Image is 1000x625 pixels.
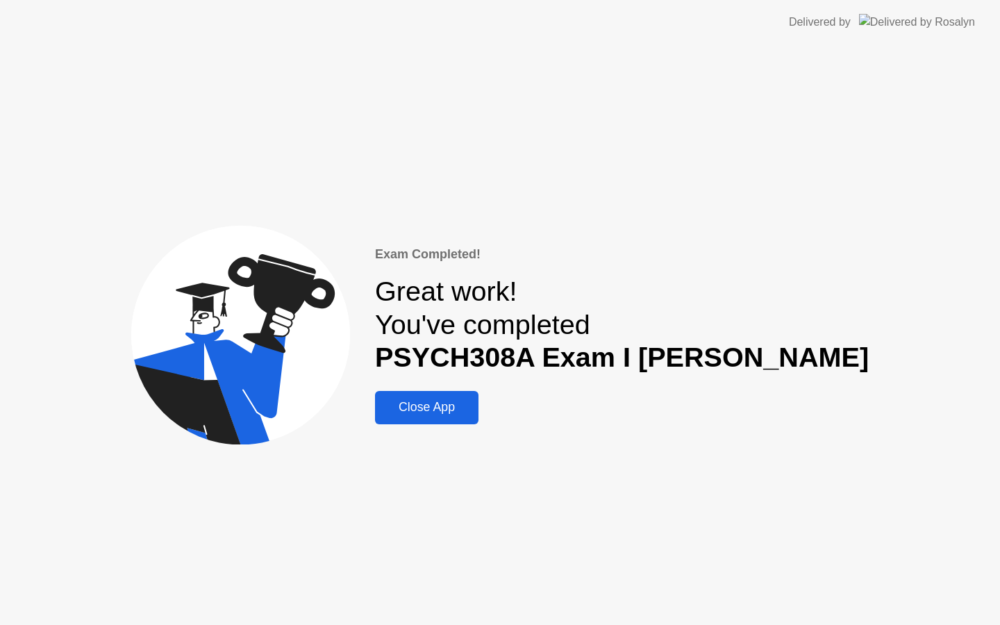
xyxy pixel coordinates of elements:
div: Great work! You've completed [375,275,869,374]
div: Close App [379,400,474,415]
button: Close App [375,391,478,424]
b: PSYCH308A Exam I [PERSON_NAME] [375,342,869,372]
img: Delivered by Rosalyn [859,14,975,30]
div: Exam Completed! [375,245,869,264]
div: Delivered by [789,14,851,31]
